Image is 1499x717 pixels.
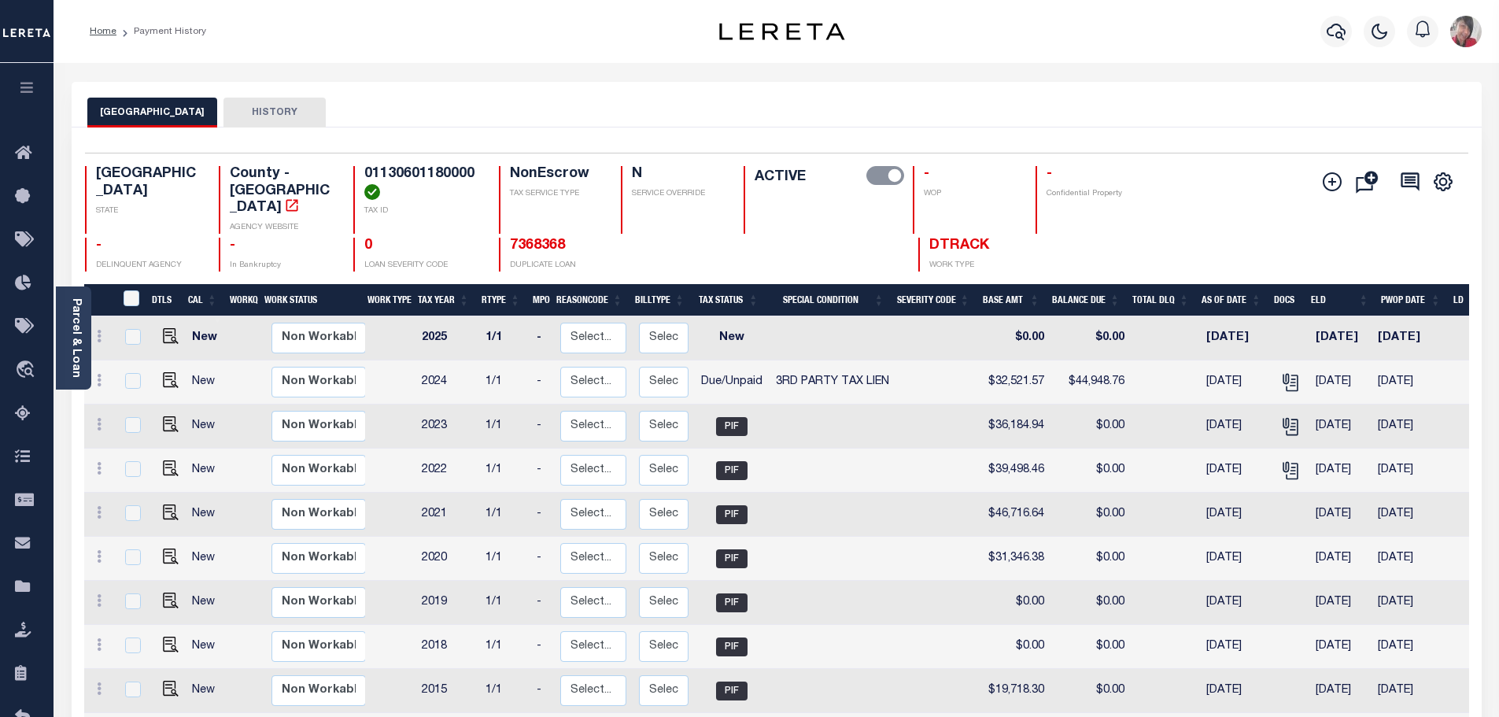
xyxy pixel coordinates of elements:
[479,493,530,537] td: 1/1
[96,238,102,253] span: -
[479,316,530,360] td: 1/1
[96,260,201,272] p: DELINQUENT AGENCY
[1050,537,1131,581] td: $0.00
[981,669,1050,713] td: $19,718.30
[1050,581,1131,625] td: $0.00
[223,98,326,128] button: HISTORY
[1372,493,1443,537] td: [DATE]
[629,284,691,316] th: BillType: activate to sort column ascending
[530,669,554,713] td: -
[186,449,229,493] td: New
[1200,405,1272,449] td: [DATE]
[530,581,554,625] td: -
[530,493,554,537] td: -
[530,625,554,669] td: -
[719,23,845,40] img: logo-dark.svg
[716,417,748,436] span: PIF
[70,298,81,378] a: Parcel & Loan
[1309,537,1372,581] td: [DATE]
[186,316,229,360] td: New
[364,166,480,200] h4: 01130601180000
[510,260,730,272] p: DUPLICATE LOAN
[1200,669,1272,713] td: [DATE]
[415,449,479,493] td: 2022
[1195,284,1268,316] th: As of Date: activate to sort column ascending
[526,284,550,316] th: MPO
[510,188,603,200] p: TAX SERVICE TYPE
[186,405,229,449] td: New
[981,405,1050,449] td: $36,184.94
[412,284,475,316] th: Tax Year: activate to sort column ascending
[1050,360,1131,405] td: $44,948.76
[530,360,554,405] td: -
[1268,284,1305,316] th: Docs
[364,238,372,253] span: 0
[90,27,116,36] a: Home
[716,593,748,612] span: PIF
[415,316,479,360] td: 2025
[415,669,479,713] td: 2015
[1372,360,1443,405] td: [DATE]
[1050,625,1131,669] td: $0.00
[1309,581,1372,625] td: [DATE]
[479,669,530,713] td: 1/1
[981,625,1050,669] td: $0.00
[1200,449,1272,493] td: [DATE]
[981,581,1050,625] td: $0.00
[691,284,765,316] th: Tax Status: activate to sort column ascending
[924,188,1017,200] p: WOP
[114,284,146,316] th: &nbsp;
[716,461,748,480] span: PIF
[924,167,929,181] span: -
[530,316,554,360] td: -
[1309,669,1372,713] td: [DATE]
[981,537,1050,581] td: $31,346.38
[230,238,235,253] span: -
[479,405,530,449] td: 1/1
[415,625,479,669] td: 2018
[186,625,229,669] td: New
[1447,284,1484,316] th: LD: activate to sort column ascending
[510,166,603,183] h4: NonEscrow
[1200,625,1272,669] td: [DATE]
[765,284,890,316] th: Special Condition: activate to sort column ascending
[981,449,1050,493] td: $39,498.46
[182,284,223,316] th: CAL: activate to sort column ascending
[1047,167,1052,181] span: -
[87,98,217,128] button: [GEOGRAPHIC_DATA]
[415,360,479,405] td: 2024
[415,537,479,581] td: 2020
[1375,284,1447,316] th: PWOP Date: activate to sort column ascending
[223,284,258,316] th: WorkQ
[1200,316,1272,360] td: [DATE]
[632,188,725,200] p: SERVICE OVERRIDE
[755,166,806,188] label: ACTIVE
[15,360,40,381] i: travel_explore
[96,205,201,217] p: STATE
[475,284,526,316] th: RType: activate to sort column ascending
[1309,625,1372,669] td: [DATE]
[230,260,334,272] p: In Bankruptcy
[929,260,1034,272] p: WORK TYPE
[1372,669,1443,713] td: [DATE]
[1050,669,1131,713] td: $0.00
[632,166,725,183] h4: N
[929,238,989,253] span: DTRACK
[1200,581,1272,625] td: [DATE]
[186,493,229,537] td: New
[1050,405,1131,449] td: $0.00
[1309,360,1372,405] td: [DATE]
[1200,537,1272,581] td: [DATE]
[96,166,201,200] h4: [GEOGRAPHIC_DATA]
[530,449,554,493] td: -
[361,284,412,316] th: Work Type
[479,581,530,625] td: 1/1
[146,284,182,316] th: DTLS
[1309,405,1372,449] td: [DATE]
[1372,581,1443,625] td: [DATE]
[415,581,479,625] td: 2019
[479,625,530,669] td: 1/1
[258,284,364,316] th: Work Status
[116,24,206,39] li: Payment History
[415,493,479,537] td: 2021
